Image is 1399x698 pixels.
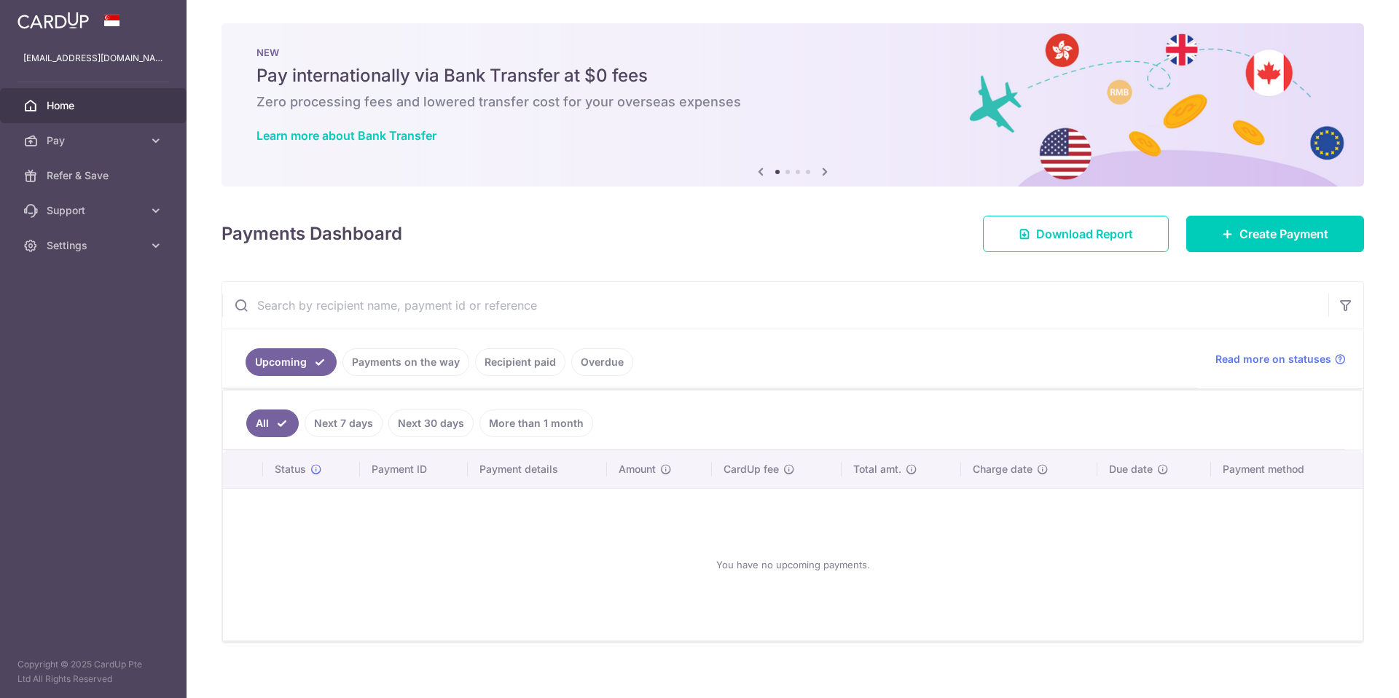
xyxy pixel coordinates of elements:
[47,203,143,218] span: Support
[1109,462,1153,477] span: Due date
[256,128,436,143] a: Learn more about Bank Transfer
[256,93,1329,111] h6: Zero processing fees and lowered transfer cost for your overseas expenses
[47,168,143,183] span: Refer & Save
[47,238,143,253] span: Settings
[973,462,1032,477] span: Charge date
[342,348,469,376] a: Payments on the way
[256,64,1329,87] h5: Pay internationally via Bank Transfer at $0 fees
[246,348,337,376] a: Upcoming
[23,51,163,66] p: [EMAIL_ADDRESS][DOMAIN_NAME]
[360,450,468,488] th: Payment ID
[240,501,1345,629] div: You have no upcoming payments.
[1215,352,1331,366] span: Read more on statuses
[47,98,143,113] span: Home
[468,450,608,488] th: Payment details
[479,409,593,437] a: More than 1 month
[571,348,633,376] a: Overdue
[17,12,89,29] img: CardUp
[222,221,402,247] h4: Payments Dashboard
[222,23,1364,187] img: Bank transfer banner
[305,409,383,437] a: Next 7 days
[246,409,299,437] a: All
[222,282,1328,329] input: Search by recipient name, payment id or reference
[256,47,1329,58] p: NEW
[1239,225,1328,243] span: Create Payment
[853,462,901,477] span: Total amt.
[1211,450,1363,488] th: Payment method
[388,409,474,437] a: Next 30 days
[475,348,565,376] a: Recipient paid
[1215,352,1346,366] a: Read more on statuses
[619,462,656,477] span: Amount
[47,133,143,148] span: Pay
[724,462,779,477] span: CardUp fee
[1036,225,1133,243] span: Download Report
[983,216,1169,252] a: Download Report
[1186,216,1364,252] a: Create Payment
[275,462,306,477] span: Status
